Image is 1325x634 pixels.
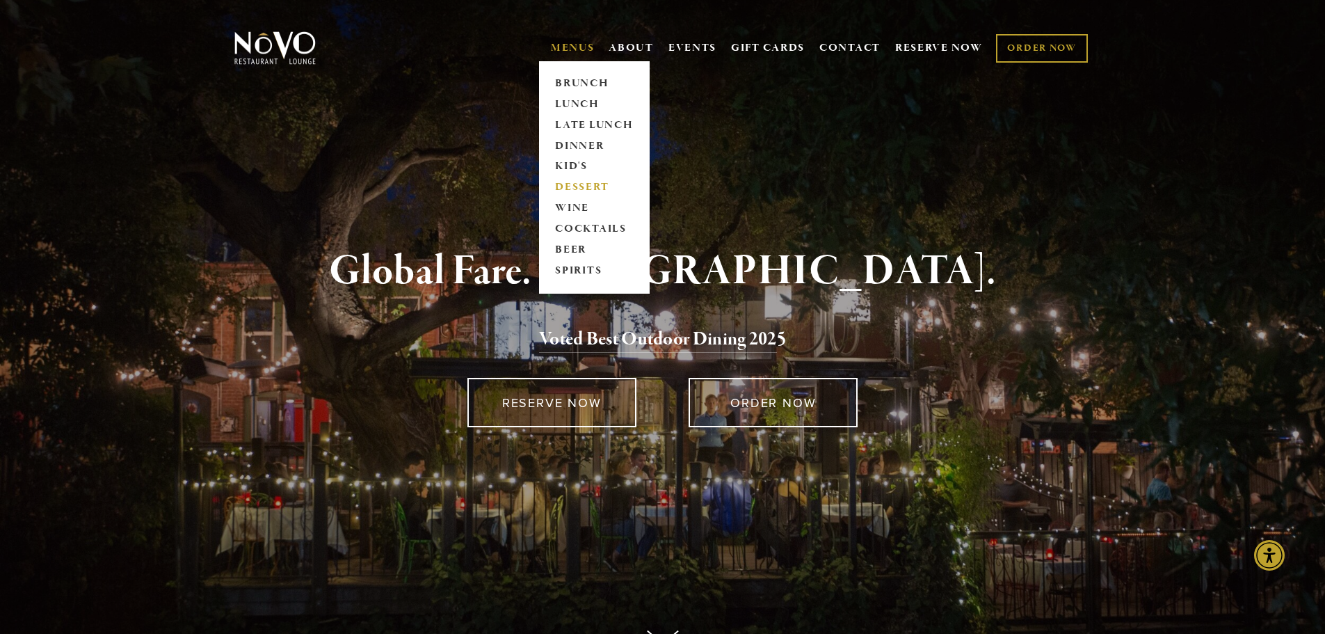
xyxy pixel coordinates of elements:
[257,325,1068,354] h2: 5
[1254,540,1285,571] div: Accessibility Menu
[668,41,716,55] a: EVENTS
[467,378,636,427] a: RESERVE NOW
[551,261,638,282] a: SPIRITS
[232,31,319,65] img: Novo Restaurant &amp; Lounge
[551,41,595,55] a: MENUS
[551,198,638,219] a: WINE
[551,240,638,261] a: BEER
[551,136,638,157] a: DINNER
[551,157,638,177] a: KID'S
[819,35,881,61] a: CONTACT
[329,245,996,298] strong: Global Fare. [GEOGRAPHIC_DATA].
[609,41,654,55] a: ABOUT
[551,177,638,198] a: DESSERT
[895,35,983,61] a: RESERVE NOW
[551,115,638,136] a: LATE LUNCH
[731,35,805,61] a: GIFT CARDS
[551,219,638,240] a: COCKTAILS
[551,94,638,115] a: LUNCH
[996,34,1087,63] a: ORDER NOW
[689,378,858,427] a: ORDER NOW
[551,73,638,94] a: BRUNCH
[539,327,777,354] a: Voted Best Outdoor Dining 202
